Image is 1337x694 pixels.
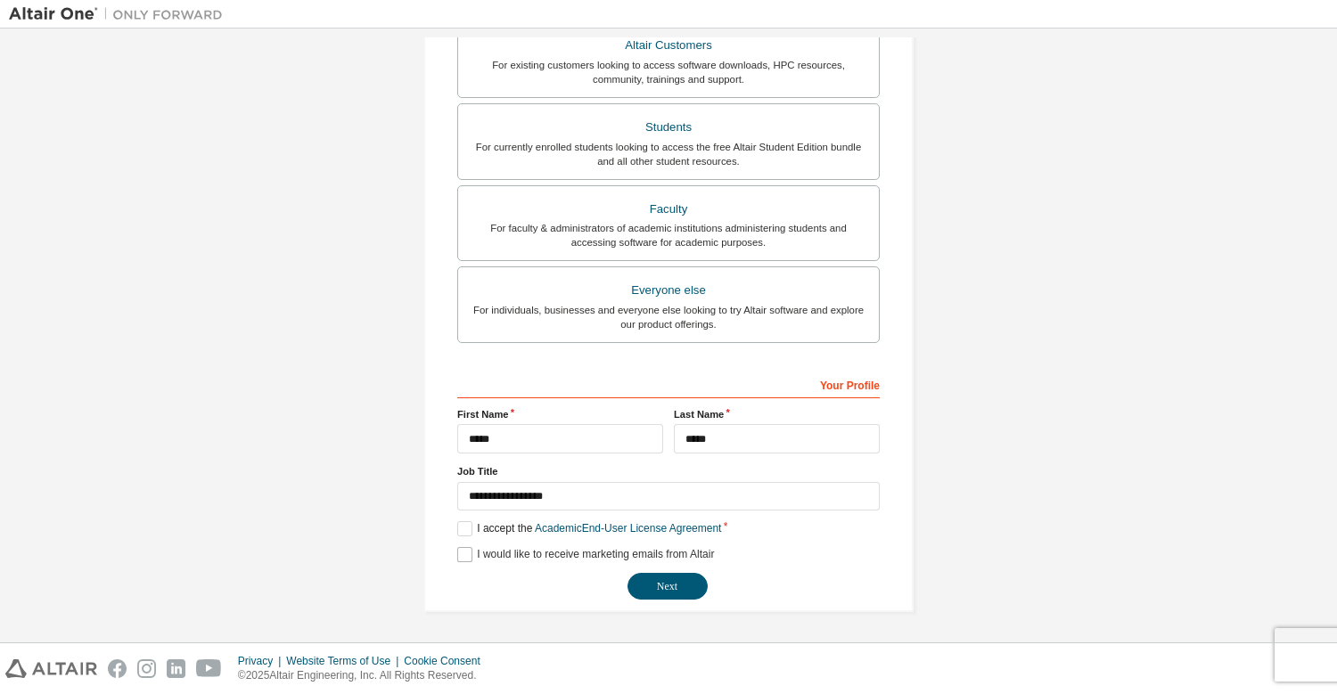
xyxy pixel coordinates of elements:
[535,522,721,535] a: Academic End-User License Agreement
[469,197,868,222] div: Faculty
[457,547,714,562] label: I would like to receive marketing emails from Altair
[286,654,404,668] div: Website Terms of Use
[9,5,232,23] img: Altair One
[627,573,708,600] button: Next
[469,303,868,331] div: For individuals, businesses and everyone else looking to try Altair software and explore our prod...
[457,407,663,421] label: First Name
[469,33,868,58] div: Altair Customers
[108,659,127,678] img: facebook.svg
[457,370,880,398] div: Your Profile
[404,654,490,668] div: Cookie Consent
[167,659,185,678] img: linkedin.svg
[238,654,286,668] div: Privacy
[469,58,868,86] div: For existing customers looking to access software downloads, HPC resources, community, trainings ...
[674,407,880,421] label: Last Name
[457,521,721,536] label: I accept the
[469,221,868,249] div: For faculty & administrators of academic institutions administering students and accessing softwa...
[196,659,222,678] img: youtube.svg
[137,659,156,678] img: instagram.svg
[457,464,880,478] label: Job Title
[5,659,97,678] img: altair_logo.svg
[238,668,491,683] p: © 2025 Altair Engineering, Inc. All Rights Reserved.
[469,115,868,140] div: Students
[469,278,868,303] div: Everyone else
[469,140,868,168] div: For currently enrolled students looking to access the free Altair Student Edition bundle and all ...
